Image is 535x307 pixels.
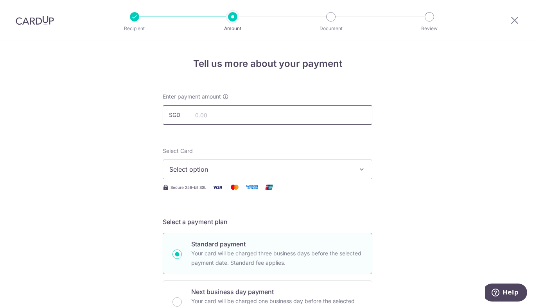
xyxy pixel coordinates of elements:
p: Standard payment [191,239,363,249]
h4: Tell us more about your payment [163,57,372,71]
span: Enter payment amount [163,93,221,101]
p: Your card will be charged three business days before the selected payment date. Standard fee appl... [191,249,363,268]
iframe: Opens a widget where you can find more information [485,284,527,303]
p: Next business day payment [191,287,363,296]
p: Review [400,25,458,32]
img: CardUp [16,16,54,25]
span: translation missing: en.payables.payment_networks.credit_card.summary.labels.select_card [163,147,193,154]
h5: Select a payment plan [163,217,372,226]
p: Document [302,25,360,32]
img: Visa [210,182,225,192]
p: Recipient [106,25,163,32]
input: 0.00 [163,105,372,125]
button: Select option [163,160,372,179]
img: Mastercard [227,182,242,192]
img: Union Pay [261,182,277,192]
span: Select option [169,165,352,174]
p: Amount [204,25,262,32]
span: Secure 256-bit SSL [171,184,206,190]
span: SGD [169,111,189,119]
img: American Express [244,182,260,192]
